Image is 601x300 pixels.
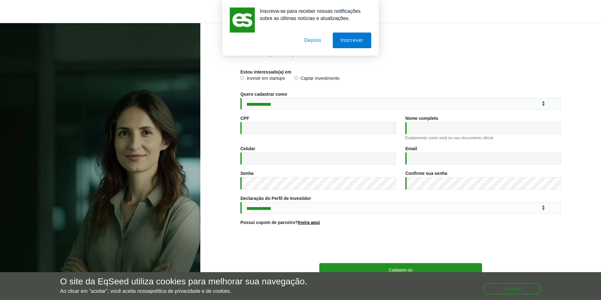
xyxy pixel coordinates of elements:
[319,263,482,276] button: Cadastre-se
[405,146,417,151] label: Email
[151,289,230,294] a: política de privacidade e de cookies
[240,116,249,120] label: CPF
[240,76,244,80] input: Investir em startups
[60,277,307,287] h5: O site da EqSeed utiliza cookies para melhorar sua navegação.
[240,196,311,201] label: Declaração do Perfil de Investidor
[255,8,371,22] div: Inscreva-se para receber nossas notificações sobre as últimas notícias e atualizações.
[298,220,320,225] a: Insira aqui
[240,92,287,96] label: Quero cadastrar como
[60,288,307,294] p: Ao clicar em "aceitar", você aceita nossa .
[483,283,541,294] button: Aceitar
[353,232,448,257] iframe: reCAPTCHA
[240,76,285,82] label: Investir em startups
[240,70,291,74] label: Estou interessado(a) em
[240,146,255,151] label: Celular
[240,220,320,225] label: Possui cupom de parceiro?
[240,171,254,175] label: Senha
[294,76,298,80] input: Captar investimento
[405,171,447,175] label: Confirme sua senha
[296,33,329,48] button: Depois
[405,116,438,120] label: Nome completo
[294,76,340,82] label: Captar investimento
[405,136,561,140] div: Exatamente como está no seu documento oficial
[230,8,255,33] img: notification icon
[333,33,371,48] button: Inscrever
